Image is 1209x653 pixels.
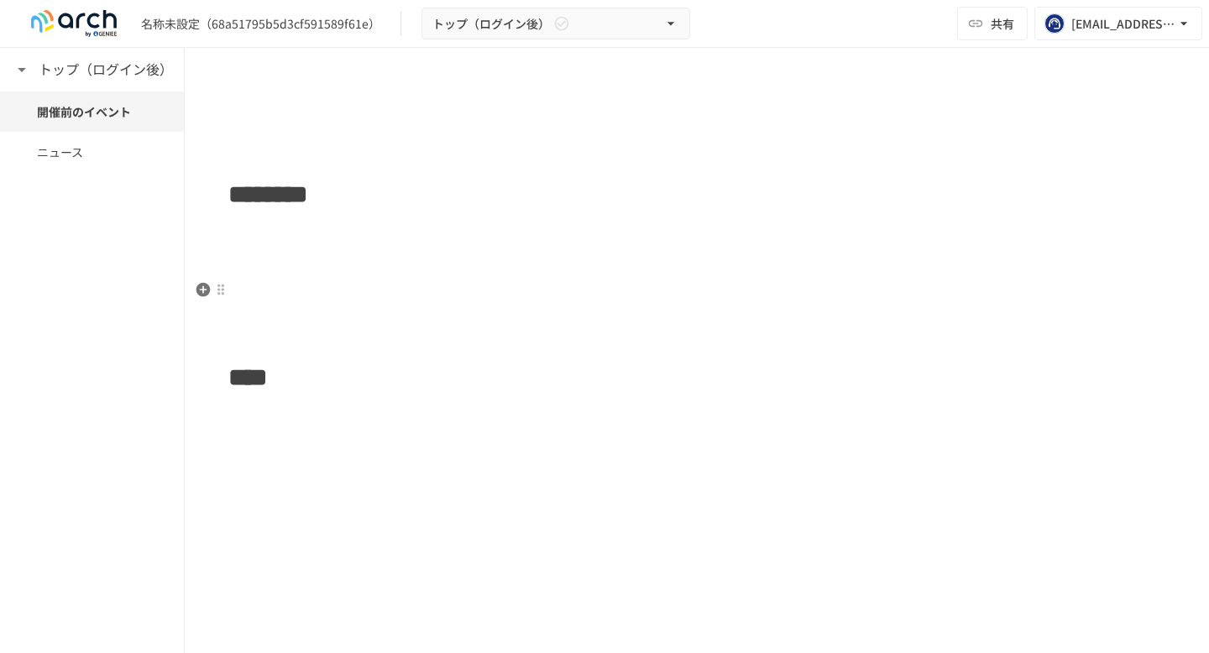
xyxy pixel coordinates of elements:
[141,15,380,33] div: 名称未設定（68a51795b5d3cf591589f61e）
[991,14,1014,33] span: 共有
[20,10,128,37] img: logo-default@2x-9cf2c760.svg
[1071,13,1175,34] div: [EMAIL_ADDRESS][DOMAIN_NAME]
[421,8,690,40] button: トップ（ログイン後）
[432,13,550,34] span: トップ（ログイン後）
[1034,7,1202,40] button: [EMAIL_ADDRESS][DOMAIN_NAME]
[39,59,173,81] h6: トップ（ログイン後）
[37,102,147,121] span: 開催前のイベント
[957,7,1028,40] button: 共有
[37,143,147,161] span: ニュース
